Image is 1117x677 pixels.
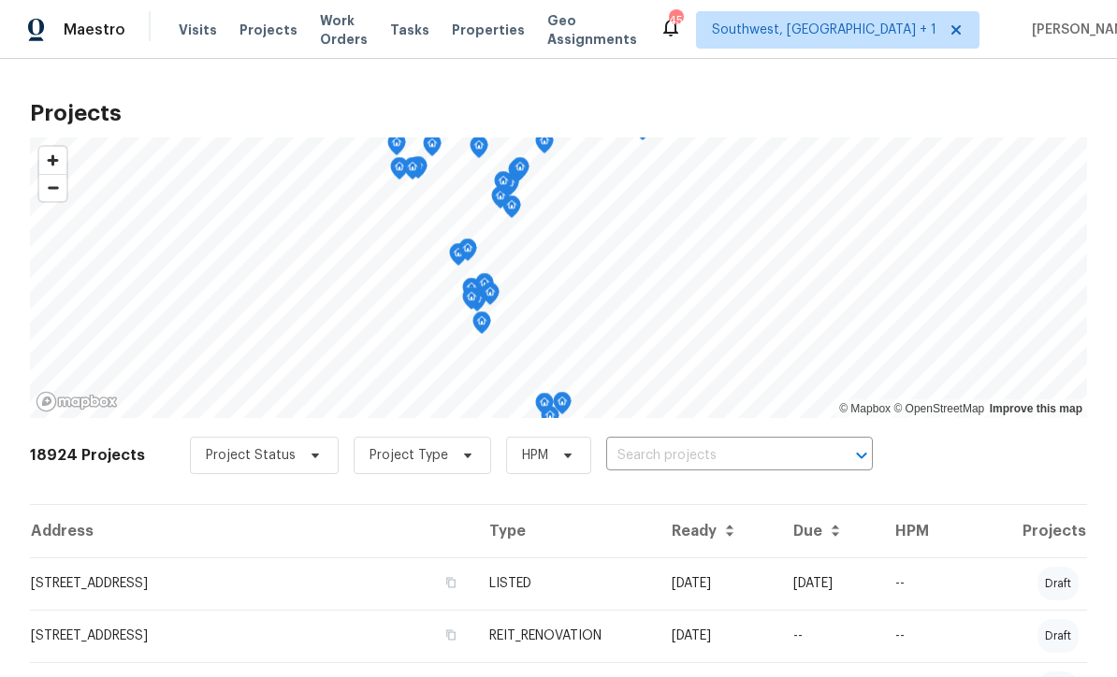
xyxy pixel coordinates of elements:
span: Visits [179,21,217,39]
span: Southwest, [GEOGRAPHIC_DATA] + 1 [712,21,936,39]
h2: Projects [30,104,1087,122]
a: Improve this map [990,402,1082,415]
td: [STREET_ADDRESS] [30,610,474,662]
th: Address [30,505,474,557]
button: Open [849,442,875,468]
div: Map marker [462,278,481,307]
span: Projects [239,21,297,39]
div: Map marker [508,160,527,189]
a: OpenStreetMap [893,402,984,415]
td: [DATE] [657,557,779,610]
th: Projects [963,505,1087,557]
div: 45 [669,11,682,30]
button: Copy Address [442,574,459,591]
div: Map marker [470,136,488,165]
div: draft [1037,619,1079,653]
th: HPM [880,505,962,557]
div: Map marker [511,157,529,186]
div: Map marker [390,157,409,186]
span: Maestro [64,21,125,39]
th: Due [778,505,880,557]
td: -- [778,610,880,662]
div: Map marker [458,238,477,267]
td: -- [880,610,962,662]
span: Project Status [206,446,296,465]
button: Zoom in [39,147,66,174]
canvas: Map [30,137,1087,418]
a: Mapbox homepage [36,391,118,412]
span: HPM [522,446,548,465]
td: [STREET_ADDRESS] [30,557,474,610]
a: Mapbox [839,402,891,415]
div: Map marker [494,171,513,200]
td: LISTED [474,557,657,610]
td: REIT_RENOVATION [474,610,657,662]
div: Map marker [423,134,442,163]
div: Map marker [535,393,554,422]
div: Map marker [409,156,428,185]
div: Map marker [553,392,572,421]
div: Map marker [403,157,422,186]
span: Work Orders [320,11,368,49]
button: Zoom out [39,174,66,201]
div: draft [1037,567,1079,600]
div: Map marker [449,243,468,272]
th: Type [474,505,657,557]
div: Map marker [541,406,559,435]
div: Map marker [387,133,406,162]
span: Zoom out [39,175,66,201]
div: Map marker [475,273,494,302]
div: Map marker [481,282,500,311]
div: Map marker [491,186,510,215]
div: Map marker [502,195,521,224]
td: [DATE] [657,610,779,662]
th: Ready [657,505,779,557]
div: Map marker [472,311,491,340]
div: Map marker [535,131,554,160]
td: [DATE] [778,557,880,610]
span: Geo Assignments [547,11,637,49]
span: Tasks [390,23,429,36]
div: Map marker [462,287,481,316]
button: Copy Address [442,627,459,643]
span: Project Type [370,446,448,465]
input: Search projects [606,441,820,470]
td: -- [880,557,962,610]
h2: 18924 Projects [30,446,145,465]
span: Properties [452,21,525,39]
